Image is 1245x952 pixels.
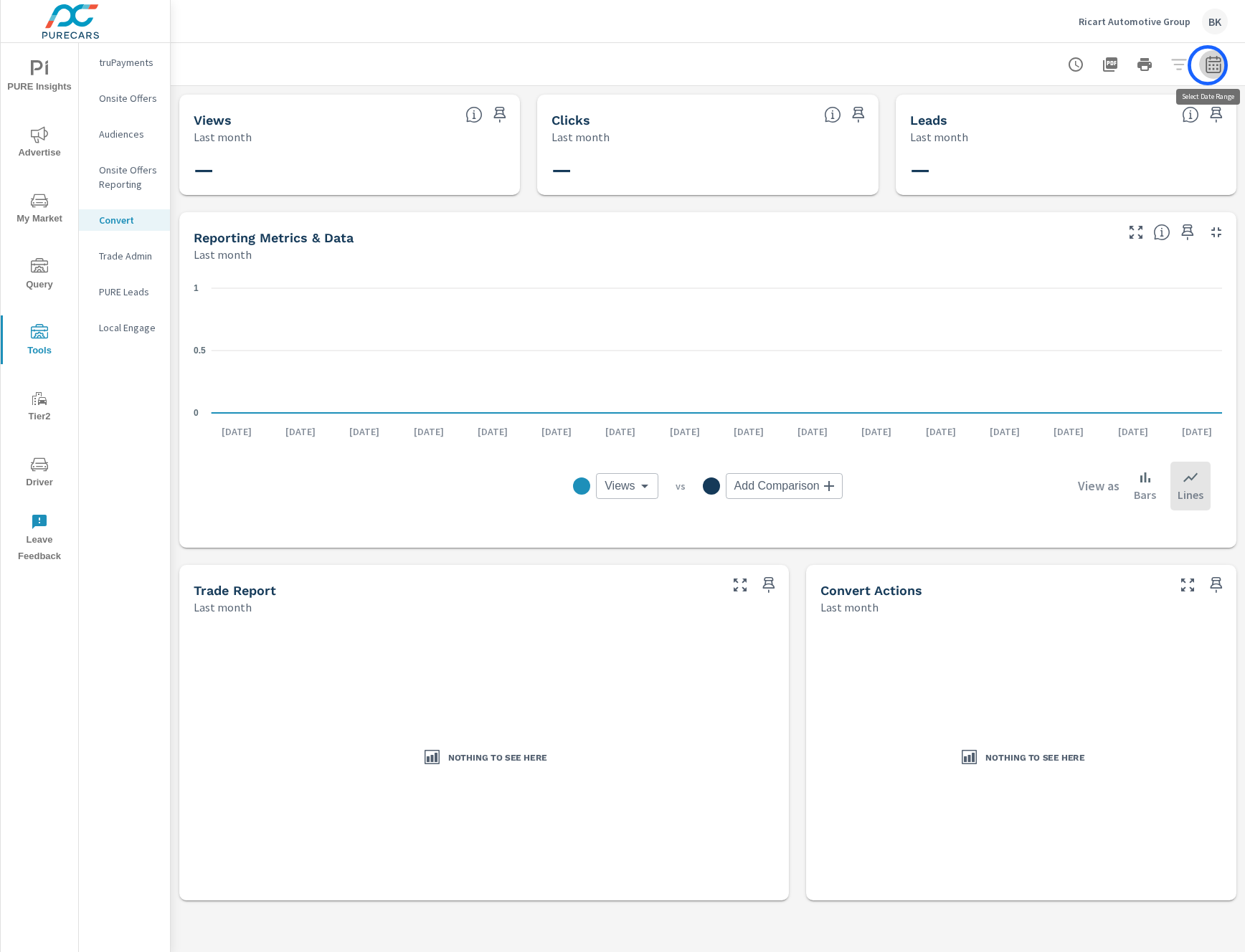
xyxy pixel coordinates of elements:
h5: Views [194,113,232,128]
div: Add Comparison [726,473,843,499]
button: Make Fullscreen [1176,573,1199,596]
span: The Number of Times the PureCars MVH was Viewed [465,106,483,123]
span: Views [605,479,635,493]
span: Add Comparison [734,479,820,493]
p: Last month [194,128,252,146]
div: Onsite Offers [79,87,170,109]
h5: Convert Actions [820,583,922,598]
h6: View as [1078,479,1119,493]
span: Save this to your personalized report [847,103,870,126]
text: 0.5 [194,346,206,356]
p: Audiences [99,127,158,141]
p: Trade Admin [99,249,158,263]
p: [DATE] [916,424,966,439]
p: [DATE] [1043,424,1094,439]
div: Local Engage [79,317,170,338]
p: vs [658,480,703,492]
h3: Nothing to see here [448,752,547,764]
button: Print Report [1130,50,1159,79]
p: [DATE] [787,424,838,439]
span: Advertise [5,126,74,161]
h5: Leads [910,113,947,128]
p: Convert [99,213,158,227]
p: [DATE] [531,424,582,439]
p: Ricart Automotive Group [1079,15,1190,28]
div: Convert [79,209,170,231]
span: The Combined Number of Leads the MVH and Trade Tool Generated [1182,106,1199,123]
h3: — [552,158,863,182]
div: Views [596,473,658,499]
p: Last month [552,128,610,146]
span: Save this to your personalized report [757,573,780,596]
p: Bars [1134,486,1156,503]
p: Onsite Offers Reporting [99,163,158,191]
button: Minimize Widget [1205,221,1228,244]
p: [DATE] [468,424,518,439]
p: Lines [1178,486,1203,503]
span: Save this to your personalized report [1176,221,1199,244]
button: "Export Report to PDF" [1096,50,1125,79]
h5: Trade Report [194,583,276,598]
p: [DATE] [980,424,1030,439]
span: Save this to your personalized report [1205,103,1228,126]
h3: — [910,158,1222,182]
p: [DATE] [1108,424,1158,439]
text: 0 [194,408,199,418]
h5: Clicks [552,113,590,128]
p: truPayments [99,55,158,70]
span: Query [5,258,74,293]
h3: Nothing to see here [985,752,1084,764]
p: Last month [194,599,252,616]
div: truPayments [79,52,170,73]
p: [DATE] [724,424,774,439]
button: Make Fullscreen [1125,221,1147,244]
p: [DATE] [595,424,645,439]
span: My Market [5,192,74,227]
h3: — [194,158,506,182]
p: [DATE] [275,424,326,439]
p: [DATE] [660,424,710,439]
div: nav menu [1,43,78,571]
p: PURE Leads [99,285,158,299]
span: Tier2 [5,390,74,425]
span: Driver [5,456,74,491]
p: [DATE] [212,424,262,439]
div: Audiences [79,123,170,145]
p: Local Engage [99,320,158,335]
span: The Combined Number of Times the PureCars MVH And Trade Tool were Clicked [824,106,841,123]
span: Understand value report data over time and see how metrics compare to each other. [1153,224,1170,241]
span: Leave Feedback [5,513,74,565]
p: [DATE] [339,424,389,439]
div: Onsite Offers Reporting [79,159,170,195]
button: Make Fullscreen [729,573,752,596]
p: [DATE] [404,424,454,439]
p: Onsite Offers [99,91,158,105]
h5: Reporting Metrics & Data [194,230,354,245]
p: Last month [194,246,252,263]
p: [DATE] [851,424,901,439]
p: Last month [910,128,968,146]
p: [DATE] [1172,424,1222,439]
span: Save this to your personalized report [488,103,511,126]
div: PURE Leads [79,281,170,303]
span: Tools [5,324,74,359]
p: Last month [820,599,879,616]
div: Trade Admin [79,245,170,267]
span: Save this to your personalized report [1205,573,1228,596]
div: BK [1202,9,1228,34]
span: PURE Insights [5,60,74,95]
text: 1 [194,283,199,293]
